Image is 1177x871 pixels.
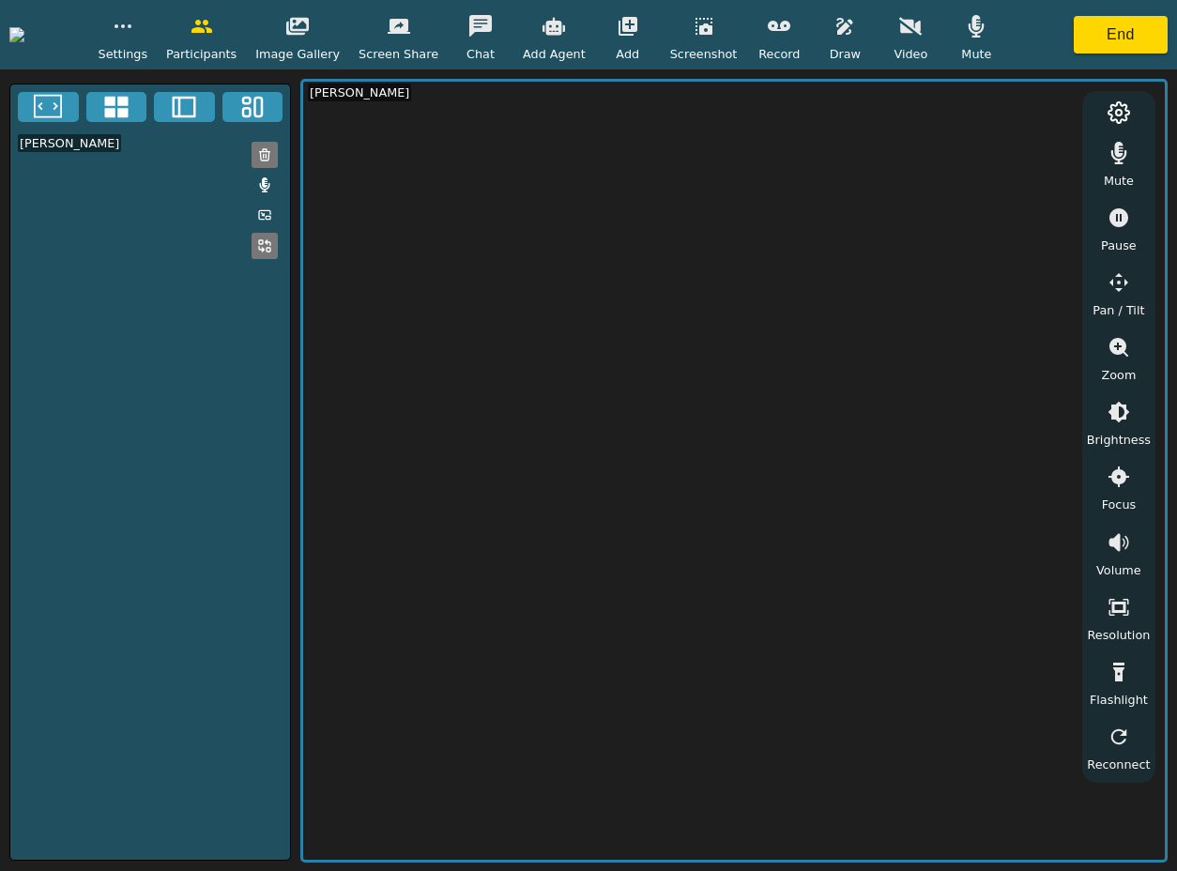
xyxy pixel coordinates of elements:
[308,84,411,101] div: [PERSON_NAME]
[252,233,278,259] button: Replace Feed
[1096,561,1141,579] span: Volume
[9,27,24,42] img: logoWhite.png
[1101,366,1136,384] span: Zoom
[255,45,340,63] span: Image Gallery
[961,45,991,63] span: Mute
[1104,172,1134,190] span: Mute
[252,202,278,228] button: Picture in Picture
[154,92,215,122] button: Two Window Medium
[1102,496,1137,513] span: Focus
[1087,431,1151,449] span: Brightness
[758,45,800,63] span: Record
[830,45,861,63] span: Draw
[99,45,148,63] span: Settings
[894,45,927,63] span: Video
[1087,626,1150,644] span: Resolution
[616,45,639,63] span: Add
[222,92,283,122] button: Three Window Medium
[1101,237,1137,254] span: Pause
[252,142,278,168] button: Remove Feed
[86,92,147,122] button: 4x4
[1093,301,1144,319] span: Pan / Tilt
[670,45,738,63] span: Screenshot
[359,45,438,63] span: Screen Share
[252,172,278,198] button: Mute
[523,45,586,63] span: Add Agent
[1074,16,1168,53] button: End
[166,45,237,63] span: Participants
[18,92,79,122] button: Fullscreen
[1087,756,1150,773] span: Reconnect
[18,134,121,152] div: [PERSON_NAME]
[466,45,495,63] span: Chat
[1090,691,1148,709] span: Flashlight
